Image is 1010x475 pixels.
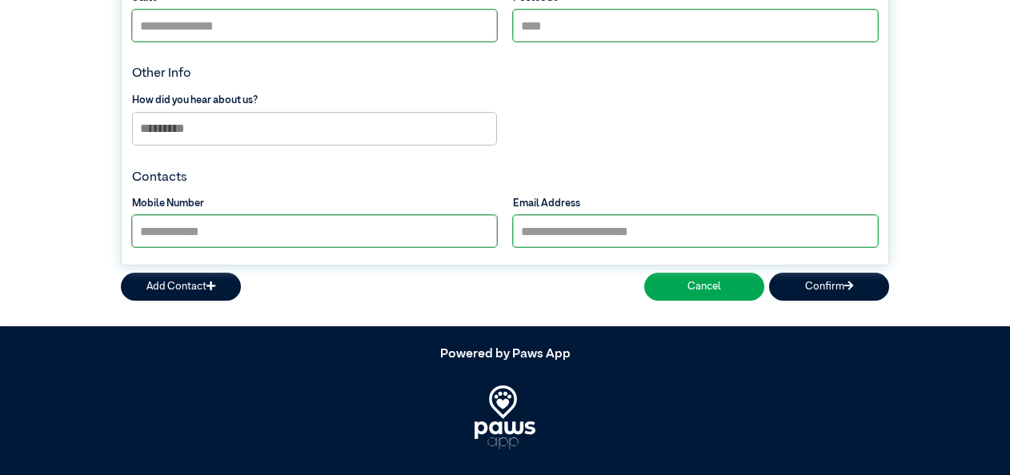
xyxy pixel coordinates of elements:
[121,347,889,362] h5: Powered by Paws App
[644,273,764,301] button: Cancel
[132,66,878,82] h4: Other Info
[513,196,879,211] label: Email Address
[132,93,498,108] label: How did you hear about us?
[769,273,889,301] button: Confirm
[475,385,536,449] img: PawsApp
[132,170,878,186] h4: Contacts
[121,273,241,301] button: Add Contact
[132,196,498,211] label: Mobile Number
